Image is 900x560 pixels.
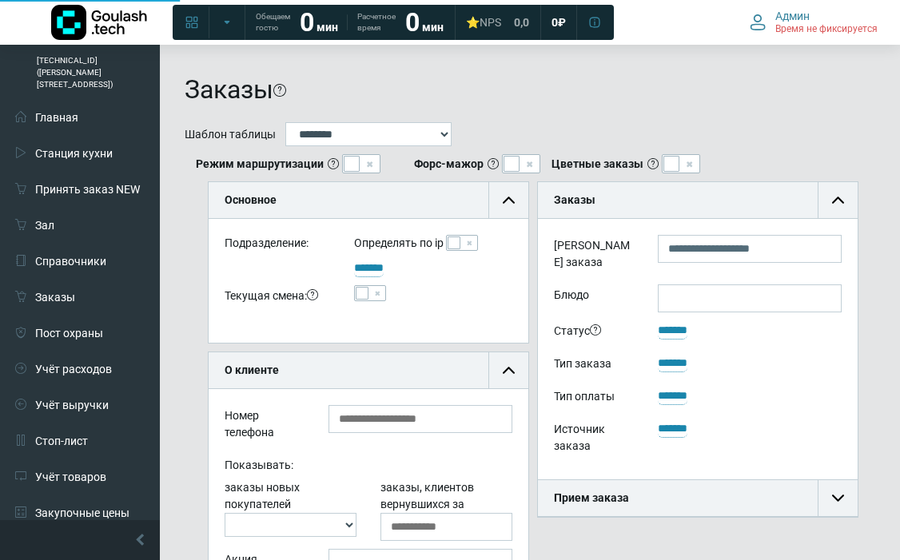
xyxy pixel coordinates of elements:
span: Админ [775,9,810,23]
span: мин [317,21,338,34]
h1: Заказы [185,74,273,105]
a: 0 ₽ [542,8,575,37]
button: Админ Время не фиксируется [740,6,887,39]
div: Текущая смена: [213,285,342,310]
div: ⭐ [466,15,501,30]
label: Определять по ip [354,235,444,252]
span: Обещаем гостю [256,11,290,34]
img: collapse [832,194,844,206]
b: Режим маршрутизации [196,156,324,173]
b: О клиенте [225,363,279,376]
strong: 0 [405,7,420,38]
span: ₽ [558,15,566,30]
div: Тип заказа [542,353,646,378]
label: [PERSON_NAME] заказа [542,235,646,276]
div: Подразделение: [213,235,342,258]
a: Обещаем гостю 0 мин Расчетное время 0 мин [246,8,453,37]
span: 0 [552,15,558,30]
div: Тип оплаты [542,386,646,411]
b: Прием заказа [554,491,629,504]
span: Расчетное время [357,11,396,34]
b: Основное [225,193,277,206]
label: Шаблон таблицы [185,126,276,143]
img: collapse [503,364,515,376]
img: collapse [503,194,515,206]
b: Цветные заказы [552,156,643,173]
div: Источник заказа [542,419,646,460]
span: 0,0 [514,15,529,30]
label: Блюдо [542,284,646,312]
div: Статус [542,320,646,345]
strong: 0 [300,7,314,38]
b: Форс-мажор [414,156,484,173]
div: Номер телефона [213,405,317,447]
div: заказы новых покупателей [213,479,368,541]
div: заказы, клиентов вернувшихся за [368,479,524,541]
img: collapse [832,492,844,504]
span: мин [422,21,444,34]
div: Показывать: [213,455,524,479]
img: Логотип компании Goulash.tech [51,5,147,40]
a: ⭐NPS 0,0 [456,8,539,37]
span: Время не фиксируется [775,23,878,36]
b: Заказы [554,193,595,206]
span: NPS [480,16,501,29]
